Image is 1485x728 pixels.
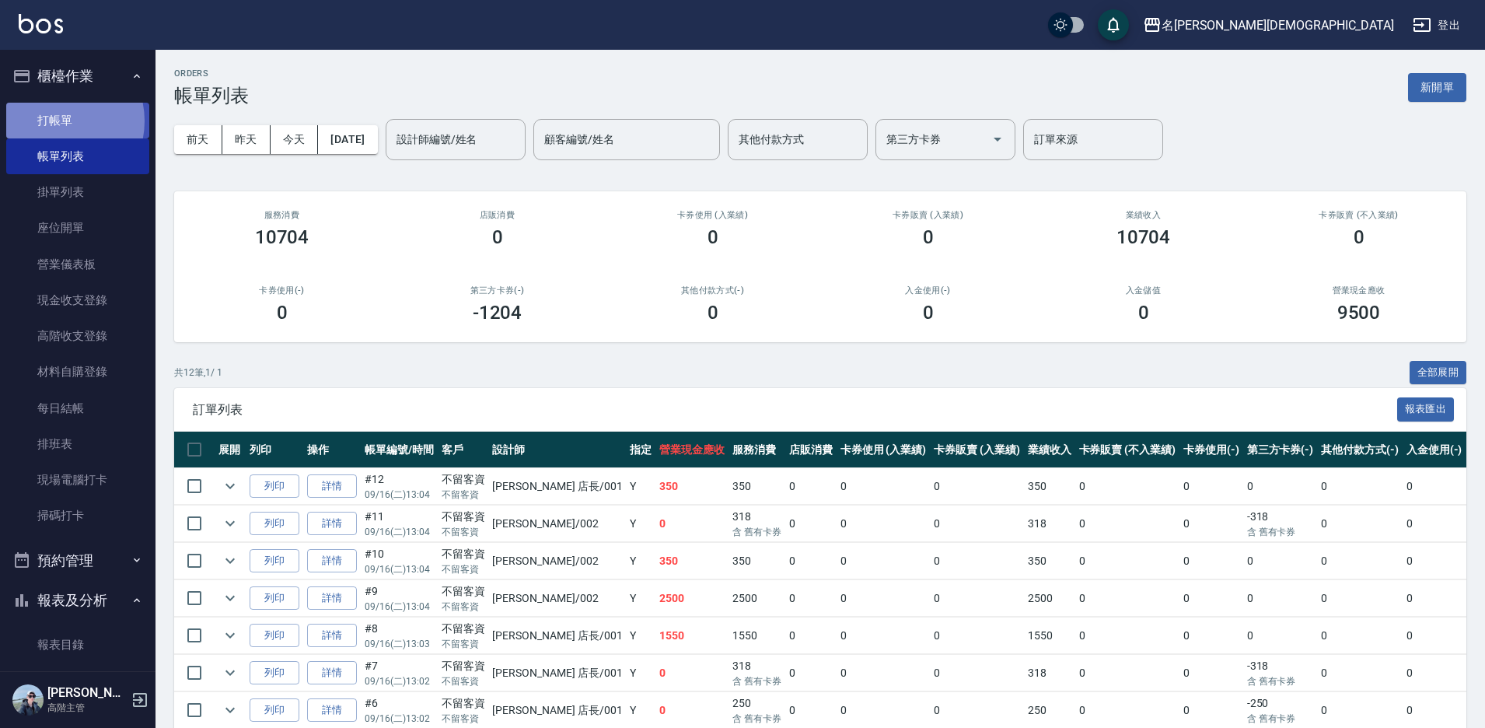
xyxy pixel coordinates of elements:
td: 0 [1075,468,1179,505]
div: 不留客資 [442,583,485,600]
p: 09/16 (二) 13:04 [365,488,434,502]
h3: 9500 [1337,302,1381,324]
p: 09/16 (二) 13:02 [365,674,434,688]
td: 0 [1075,543,1179,579]
p: 不留客資 [442,600,485,614]
a: 高階收支登錄 [6,318,149,354]
td: 0 [930,506,1024,542]
a: 詳情 [307,549,357,573]
td: 0 [1403,580,1466,617]
h2: 卡券使用 (入業績) [624,210,802,220]
td: 0 [1403,468,1466,505]
th: 卡券販賣 (入業績) [930,432,1024,468]
button: expand row [218,624,242,647]
th: 其他付款方式(-) [1317,432,1403,468]
td: 0 [1179,468,1243,505]
button: 列印 [250,624,299,648]
a: 詳情 [307,586,357,611]
h2: 入金使用(-) [839,285,1017,296]
td: 2500 [1024,580,1075,617]
a: 報表目錄 [6,627,149,663]
td: 350 [655,543,729,579]
h3: 0 [492,226,503,248]
p: 不留客資 [442,637,485,651]
span: 訂單列表 [193,402,1397,418]
td: 0 [930,468,1024,505]
th: 列印 [246,432,303,468]
h2: 卡券販賣 (不入業績) [1270,210,1448,220]
td: Y [626,468,655,505]
img: Person [12,684,44,716]
th: 指定 [626,432,655,468]
td: #8 [361,618,438,654]
img: Logo [19,14,63,33]
td: 350 [1024,468,1075,505]
button: expand row [218,549,242,572]
h2: ORDERS [174,68,249,79]
td: 0 [1075,618,1179,654]
td: [PERSON_NAME] 店長 /001 [488,655,626,691]
h2: 卡券使用(-) [193,285,371,296]
a: 排班表 [6,426,149,462]
td: [PERSON_NAME] /002 [488,580,626,617]
td: #11 [361,506,438,542]
td: 0 [1179,506,1243,542]
td: #7 [361,655,438,691]
td: 0 [1075,506,1179,542]
p: 09/16 (二) 13:02 [365,712,434,726]
td: -318 [1243,506,1318,542]
div: 不留客資 [442,621,485,637]
td: 0 [655,506,729,542]
td: 0 [785,655,837,691]
p: 含 舊有卡券 [732,674,781,688]
div: 不留客資 [442,658,485,674]
h2: 其他付款方式(-) [624,285,802,296]
p: 共 12 筆, 1 / 1 [174,366,222,380]
h3: 0 [1138,302,1149,324]
th: 操作 [303,432,361,468]
h3: 帳單列表 [174,85,249,107]
td: 2500 [655,580,729,617]
td: #10 [361,543,438,579]
a: 詳情 [307,512,357,536]
div: 不留客資 [442,509,485,525]
td: 0 [1075,655,1179,691]
button: 列印 [250,698,299,723]
td: 350 [655,468,729,505]
button: expand row [218,474,242,498]
h3: 10704 [255,226,309,248]
td: 350 [729,543,785,579]
th: 設計師 [488,432,626,468]
th: 第三方卡券(-) [1243,432,1318,468]
p: 09/16 (二) 13:04 [365,525,434,539]
td: 0 [837,655,931,691]
td: Y [626,618,655,654]
p: 09/16 (二) 13:03 [365,637,434,651]
td: [PERSON_NAME] /002 [488,543,626,579]
td: 0 [837,618,931,654]
p: 高階主管 [47,701,127,715]
p: 不留客資 [442,488,485,502]
a: 帳單列表 [6,138,149,174]
td: 1550 [1024,618,1075,654]
h3: 0 [277,302,288,324]
td: 318 [1024,506,1075,542]
td: -318 [1243,655,1318,691]
td: 0 [1075,580,1179,617]
th: 卡券使用 (入業績) [837,432,931,468]
h2: 入金儲值 [1054,285,1232,296]
h3: 0 [923,226,934,248]
p: 不留客資 [442,562,485,576]
td: 2500 [729,580,785,617]
h3: 0 [923,302,934,324]
th: 卡券販賣 (不入業績) [1075,432,1179,468]
td: Y [626,655,655,691]
td: 1550 [655,618,729,654]
td: 0 [837,506,931,542]
th: 客戶 [438,432,489,468]
p: 09/16 (二) 13:04 [365,600,434,614]
button: Open [985,127,1010,152]
button: 名[PERSON_NAME][DEMOGRAPHIC_DATA] [1137,9,1400,41]
td: 0 [785,506,837,542]
a: 報表匯出 [1397,401,1455,416]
